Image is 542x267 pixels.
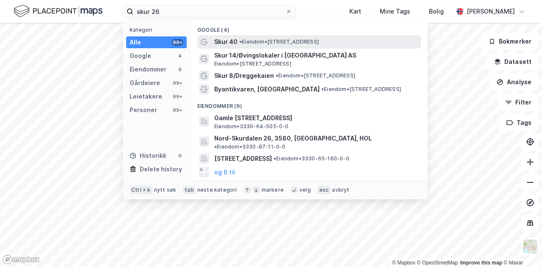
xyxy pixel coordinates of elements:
div: Personer [130,105,157,115]
div: 4 [177,52,183,59]
div: 0 [177,152,183,159]
span: [STREET_ADDRESS] [214,154,272,164]
div: neste kategori [197,187,237,193]
span: • [274,155,276,162]
span: • [321,86,324,92]
div: 99+ [171,39,183,46]
span: Skur 40 [214,37,238,47]
div: 99+ [171,93,183,100]
button: Filter [498,94,539,111]
div: Google (4) [191,20,428,35]
div: Eiendommer [130,64,166,74]
div: Historikk [130,151,166,161]
span: Eiendom • [STREET_ADDRESS] [214,61,291,67]
div: Alle [130,37,141,47]
span: Byantikvaren, [GEOGRAPHIC_DATA] [214,84,320,94]
button: Datasett [487,53,539,70]
a: Mapbox homepage [3,255,40,264]
div: tab [183,186,196,194]
span: Nord-Skurdalen 26, 3580, [GEOGRAPHIC_DATA], HOL [214,133,372,143]
button: Tags [499,114,539,131]
div: Eiendommer (9) [191,96,428,111]
div: [PERSON_NAME] [467,6,515,17]
span: Skur 14/Øvingslokaler i [GEOGRAPHIC_DATA] AS [214,50,418,61]
a: OpenStreetMap [417,260,458,266]
button: og 6 til [214,167,235,177]
div: Kontrollprogram for chat [500,226,542,267]
div: Gårdeiere [130,78,160,88]
div: esc [318,186,331,194]
div: Kart [349,6,361,17]
div: 99+ [171,80,183,86]
button: Bokmerker [481,33,539,50]
div: markere [262,187,284,193]
a: Improve this map [460,260,502,266]
span: Eiendom • [STREET_ADDRESS] [239,39,319,45]
span: Eiendom • 3330-87-11-0-0 [214,143,286,150]
iframe: Chat Widget [500,226,542,267]
span: Eiendom • 3330-65-160-0-0 [274,155,349,162]
button: Analyse [489,74,539,91]
div: Ctrl + k [130,186,152,194]
div: avbryt [332,187,349,193]
div: nytt søk [154,187,177,193]
div: Mine Tags [380,6,410,17]
span: • [214,143,217,150]
div: Gårdeiere (99+) [191,179,428,194]
div: velg [299,187,311,193]
div: Leietakere [130,91,162,102]
span: Skur 8/Dreggekaien [214,71,274,81]
span: • [239,39,242,45]
div: 9 [177,66,183,73]
div: Bolig [429,6,444,17]
span: Gamle [STREET_ADDRESS] [214,113,418,123]
div: Kategori [130,27,187,33]
input: Søk på adresse, matrikkel, gårdeiere, leietakere eller personer [133,5,285,18]
span: Eiendom • [STREET_ADDRESS] [321,86,401,93]
div: Delete history [140,164,182,174]
img: logo.f888ab2527a4732fd821a326f86c7f29.svg [14,4,102,19]
div: Google [130,51,151,61]
span: Eiendom • [STREET_ADDRESS] [276,72,355,79]
div: 99+ [171,107,183,113]
span: Eiendom • 3330-64-505-0-0 [214,123,289,130]
span: • [276,72,278,79]
a: Mapbox [392,260,415,266]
